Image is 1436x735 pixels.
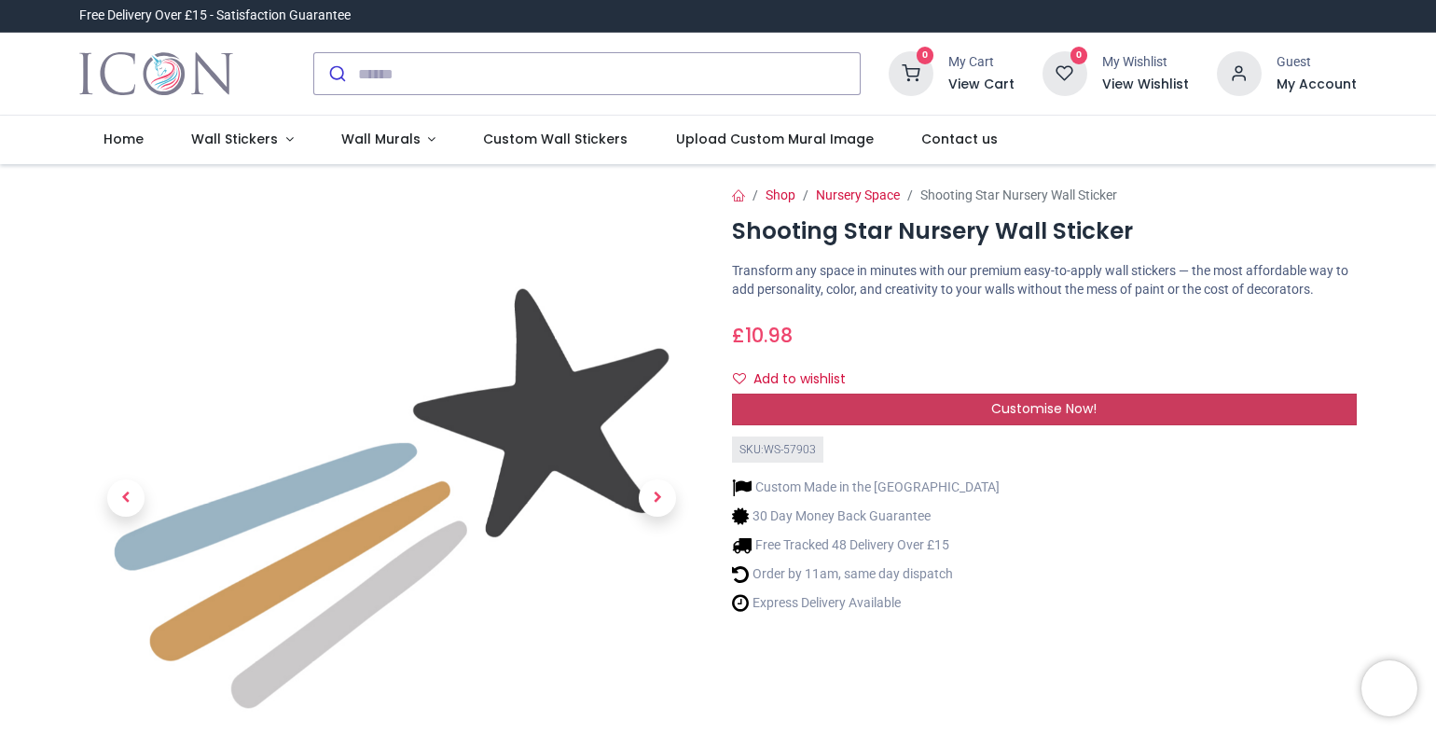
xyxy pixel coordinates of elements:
[732,437,823,464] div: SKU: WS-57903
[917,47,934,64] sup: 0
[889,65,933,80] a: 0
[639,479,676,517] span: Next
[920,187,1117,202] span: Shooting Star Nursery Wall Sticker
[314,53,358,94] button: Submit
[104,130,144,148] span: Home
[483,130,628,148] span: Custom Wall Stickers
[107,479,145,517] span: Previous
[816,187,900,202] a: Nursery Space
[733,372,746,385] i: Add to wishlist
[1102,76,1189,94] a: View Wishlist
[948,53,1015,72] div: My Cart
[766,187,795,202] a: Shop
[965,7,1357,25] iframe: Customer reviews powered by Trustpilot
[79,48,233,100] a: Logo of Icon Wall Stickers
[732,593,1000,613] li: Express Delivery Available
[79,7,351,25] div: Free Delivery Over £15 - Satisfaction Guarantee
[79,48,233,100] img: Icon Wall Stickers
[732,506,1000,526] li: 30 Day Money Back Guarantee
[167,116,317,164] a: Wall Stickers
[341,130,421,148] span: Wall Murals
[745,322,793,349] span: 10.98
[191,130,278,148] span: Wall Stickers
[1277,76,1357,94] a: My Account
[1042,65,1087,80] a: 0
[732,535,1000,555] li: Free Tracked 48 Delivery Over £15
[1070,47,1088,64] sup: 0
[1102,53,1189,72] div: My Wishlist
[732,564,1000,584] li: Order by 11am, same day dispatch
[676,130,874,148] span: Upload Custom Mural Image
[921,130,998,148] span: Contact us
[1277,53,1357,72] div: Guest
[1361,660,1417,716] iframe: Brevo live chat
[611,280,704,717] a: Next
[732,215,1357,247] h1: Shooting Star Nursery Wall Sticker
[79,280,173,717] a: Previous
[948,76,1015,94] a: View Cart
[732,478,1000,497] li: Custom Made in the [GEOGRAPHIC_DATA]
[317,116,460,164] a: Wall Murals
[732,262,1357,298] p: Transform any space in minutes with our premium easy-to-apply wall stickers — the most affordable...
[991,399,1097,418] span: Customise Now!
[732,322,793,349] span: £
[732,364,862,395] button: Add to wishlistAdd to wishlist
